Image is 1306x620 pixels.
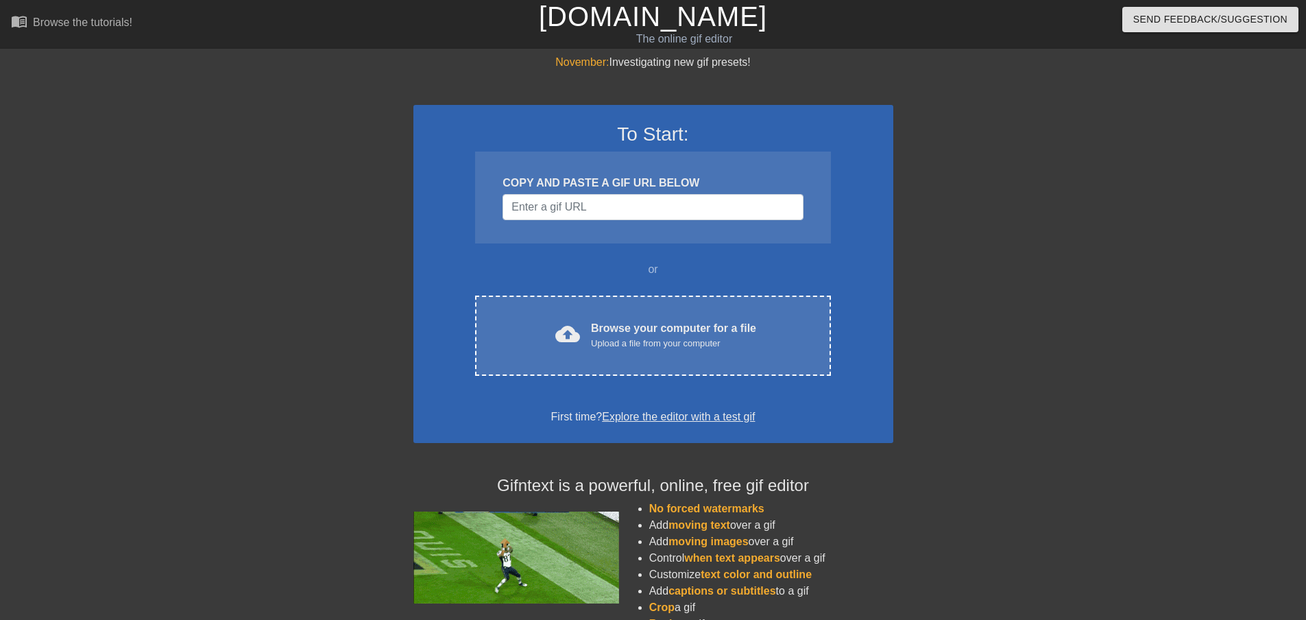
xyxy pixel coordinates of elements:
[649,601,675,613] span: Crop
[649,517,893,534] li: Add over a gif
[442,31,926,47] div: The online gif editor
[431,409,875,425] div: First time?
[591,320,756,350] div: Browse your computer for a file
[701,569,812,580] span: text color and outline
[649,583,893,599] li: Add to a gif
[413,476,893,496] h4: Gifntext is a powerful, online, free gif editor
[649,534,893,550] li: Add over a gif
[555,322,580,346] span: cloud_upload
[668,536,748,547] span: moving images
[503,175,803,191] div: COPY AND PASTE A GIF URL BELOW
[1133,11,1287,28] span: Send Feedback/Suggestion
[449,261,858,278] div: or
[1122,7,1298,32] button: Send Feedback/Suggestion
[649,567,893,583] li: Customize
[649,599,893,616] li: a gif
[11,13,132,34] a: Browse the tutorials!
[555,56,609,68] span: November:
[602,411,755,422] a: Explore the editor with a test gif
[539,1,767,32] a: [DOMAIN_NAME]
[33,16,132,28] div: Browse the tutorials!
[413,54,893,71] div: Investigating new gif presets!
[11,13,27,29] span: menu_book
[591,337,756,350] div: Upload a file from your computer
[684,552,780,564] span: when text appears
[431,123,875,146] h3: To Start:
[668,519,730,531] span: moving text
[503,194,803,220] input: Username
[668,585,775,597] span: captions or subtitles
[649,503,764,514] span: No forced watermarks
[649,550,893,567] li: Control over a gif
[413,512,619,604] img: football_small.gif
